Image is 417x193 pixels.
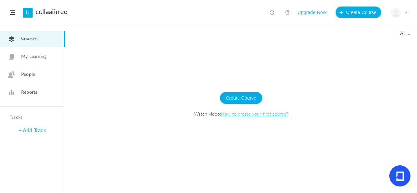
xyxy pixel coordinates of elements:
[21,35,37,42] span: Courses
[19,128,46,133] a: + Add Track
[297,7,327,18] button: Upgrade Now!
[391,8,400,17] img: user-image.png
[21,71,35,78] span: People
[21,53,47,60] span: My Learning
[36,8,67,16] a: ccllaaiirree
[21,89,37,96] span: Reports
[23,8,33,18] a: U
[220,92,262,104] button: Create Course
[10,115,53,120] h4: Tracks
[221,110,288,117] a: How to create your first course?
[72,110,410,117] span: Watch video:
[336,7,381,18] button: Create Course
[400,31,410,36] span: all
